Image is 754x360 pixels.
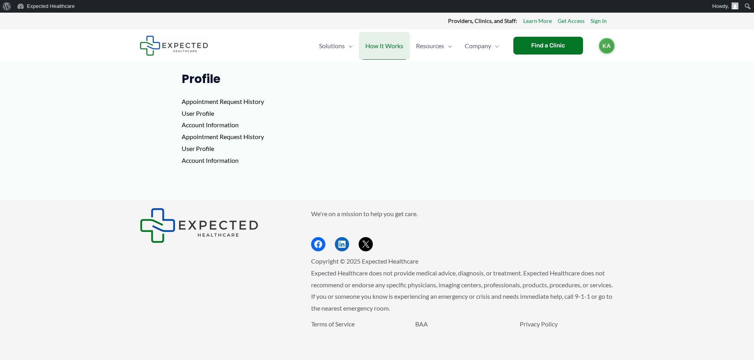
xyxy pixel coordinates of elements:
[599,38,615,54] a: KA
[458,32,505,60] a: CompanyMenu Toggle
[140,208,258,243] img: Expected Healthcare Logo - side, dark font, small
[313,32,505,60] nav: Primary Site Navigation
[345,32,353,60] span: Menu Toggle
[444,32,452,60] span: Menu Toggle
[359,32,410,60] a: How It Works
[415,320,428,328] a: BAA
[311,208,615,252] aside: Footer Widget 2
[520,320,558,328] a: Privacy Policy
[311,320,355,328] a: Terms of Service
[513,37,583,55] a: Find a Clinic
[523,16,552,26] a: Learn More
[416,32,444,60] span: Resources
[311,257,418,265] span: Copyright © 2025 Expected Healthcare
[140,208,291,243] aside: Footer Widget 1
[491,32,499,60] span: Menu Toggle
[311,208,615,220] p: We're on a mission to help you get care.
[591,16,607,26] a: Sign In
[140,36,208,56] img: Expected Healthcare Logo - side, dark font, small
[311,318,615,348] aside: Footer Widget 3
[465,32,491,60] span: Company
[313,32,359,60] a: SolutionsMenu Toggle
[182,72,572,86] h1: Profile
[558,16,585,26] a: Get Access
[448,17,517,24] strong: Providers, Clinics, and Staff:
[319,32,345,60] span: Solutions
[410,32,458,60] a: ResourcesMenu Toggle
[365,32,403,60] span: How It Works
[311,269,613,312] span: Expected Healthcare does not provide medical advice, diagnosis, or treatment. Expected Healthcare...
[182,96,572,166] p: Appointment Request History User Profile Account Information Appointment Request History User Pro...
